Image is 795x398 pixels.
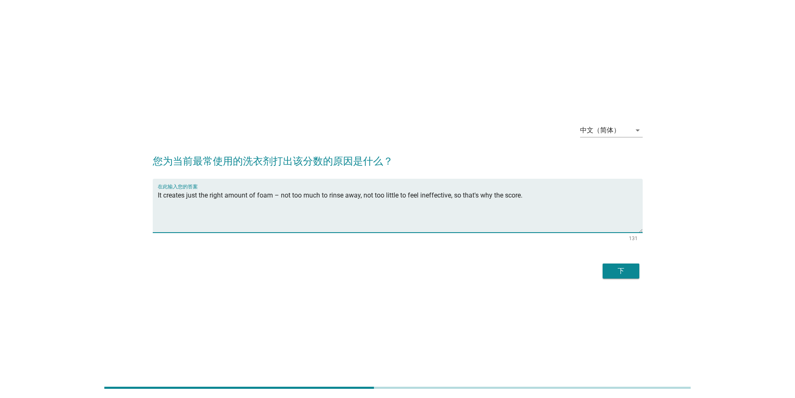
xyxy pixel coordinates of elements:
button: 下 [603,264,639,279]
div: 131 [629,236,638,241]
div: 中文（简体） [580,127,620,134]
i: arrow_drop_down [633,125,643,135]
h2: 您为当前最常使用的洗衣剂打出该分数的原因是什么？ [153,145,643,169]
div: 下 [609,266,633,276]
textarea: 在此输入您的答案 [158,189,643,233]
